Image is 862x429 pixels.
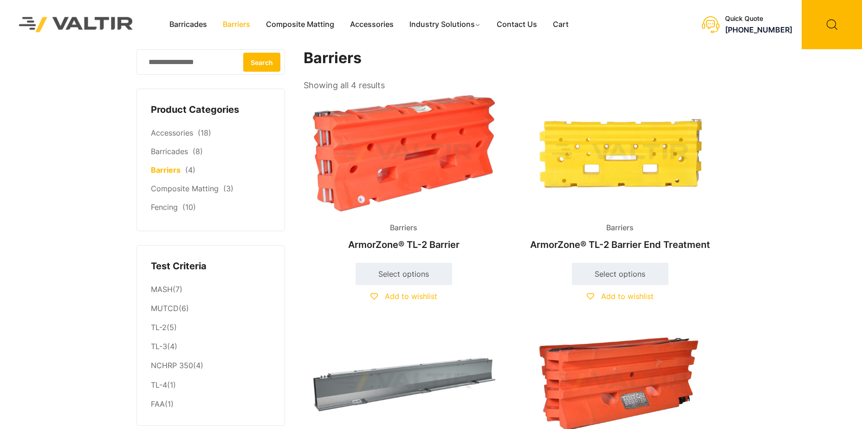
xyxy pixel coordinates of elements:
[151,338,271,357] li: (4)
[151,285,173,294] a: MASH
[725,25,792,34] a: [PHONE_NUMBER]
[151,184,219,193] a: Composite Matting
[151,376,271,395] li: (1)
[370,292,437,301] a: Add to wishlist
[151,318,271,338] li: (5)
[151,304,179,313] a: MUTCD
[151,323,167,332] a: TL-2
[725,15,792,23] div: Quick Quote
[342,18,402,32] a: Accessories
[151,361,193,370] a: NCHRP 350
[198,128,211,137] span: (18)
[258,18,342,32] a: Composite Matting
[356,263,452,285] a: Select options for “ArmorZone® TL-2 Barrier”
[151,147,188,156] a: Barricades
[385,292,437,301] span: Add to wishlist
[151,165,181,175] a: Barriers
[151,260,271,273] h4: Test Criteria
[520,93,720,255] a: BarriersArmorZone® TL-2 Barrier End Treatment
[520,234,720,255] h2: ArmorZone® TL-2 Barrier End Treatment
[151,280,271,299] li: (7)
[162,18,215,32] a: Barricades
[193,147,203,156] span: (8)
[383,221,424,235] span: Barriers
[151,399,165,409] a: FAA
[304,78,385,93] p: Showing all 4 results
[7,5,145,45] img: Valtir Rentals
[243,52,280,71] button: Search
[601,292,654,301] span: Add to wishlist
[151,380,167,390] a: TL-4
[151,342,167,351] a: TL-3
[182,202,196,212] span: (10)
[185,165,195,175] span: (4)
[545,18,577,32] a: Cart
[223,184,233,193] span: (3)
[402,18,489,32] a: Industry Solutions
[304,234,504,255] h2: ArmorZone® TL-2 Barrier
[599,221,641,235] span: Barriers
[151,299,271,318] li: (6)
[304,93,504,255] a: BarriersArmorZone® TL-2 Barrier
[304,49,721,67] h1: Barriers
[151,103,271,117] h4: Product Categories
[151,395,271,411] li: (1)
[151,202,178,212] a: Fencing
[489,18,545,32] a: Contact Us
[572,263,668,285] a: Select options for “ArmorZone® TL-2 Barrier End Treatment”
[587,292,654,301] a: Add to wishlist
[151,357,271,376] li: (4)
[151,128,193,137] a: Accessories
[215,18,258,32] a: Barriers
